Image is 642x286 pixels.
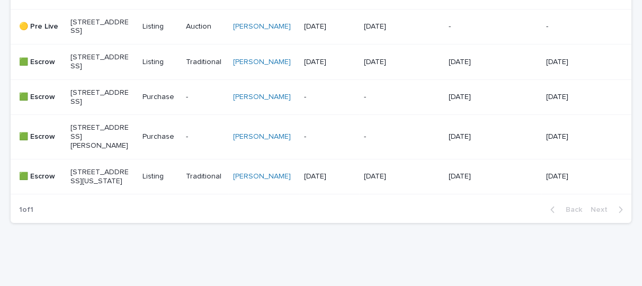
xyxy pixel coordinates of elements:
[233,172,291,181] a: [PERSON_NAME]
[11,9,631,44] tr: 🟡 Pre Live[STREET_ADDRESS]ListingAuction[PERSON_NAME] [DATE][DATE]--
[546,58,605,67] p: [DATE]
[19,22,62,31] p: 🟡 Pre Live
[233,22,291,31] a: [PERSON_NAME]
[449,132,507,141] p: [DATE]
[449,93,507,102] p: [DATE]
[304,132,355,141] p: -
[142,93,177,102] p: Purchase
[11,159,631,194] tr: 🟩 Escrow[STREET_ADDRESS][US_STATE]ListingTraditional[PERSON_NAME] [DATE][DATE][DATE][DATE]
[70,168,129,186] p: [STREET_ADDRESS][US_STATE]
[364,58,423,67] p: [DATE]
[142,172,177,181] p: Listing
[186,93,225,102] p: -
[304,172,355,181] p: [DATE]
[559,206,582,213] span: Back
[142,58,177,67] p: Listing
[19,58,62,67] p: 🟩 Escrow
[449,22,507,31] p: -
[591,206,614,213] span: Next
[364,22,423,31] p: [DATE]
[586,205,631,215] button: Next
[364,172,423,181] p: [DATE]
[364,93,423,102] p: -
[233,93,291,102] a: [PERSON_NAME]
[70,53,129,71] p: [STREET_ADDRESS]
[233,132,291,141] a: [PERSON_NAME]
[304,22,355,31] p: [DATE]
[304,93,355,102] p: -
[142,132,177,141] p: Purchase
[546,172,605,181] p: [DATE]
[19,93,62,102] p: 🟩 Escrow
[19,132,62,141] p: 🟩 Escrow
[546,132,605,141] p: [DATE]
[11,79,631,115] tr: 🟩 Escrow[STREET_ADDRESS]Purchase-[PERSON_NAME] --[DATE][DATE]
[546,22,605,31] p: -
[186,58,225,67] p: Traditional
[546,93,605,102] p: [DATE]
[449,58,507,67] p: [DATE]
[233,58,291,67] a: [PERSON_NAME]
[449,172,507,181] p: [DATE]
[364,132,423,141] p: -
[70,18,129,36] p: [STREET_ADDRESS]
[186,172,225,181] p: Traditional
[186,132,225,141] p: -
[11,197,42,223] p: 1 of 1
[11,44,631,80] tr: 🟩 Escrow[STREET_ADDRESS]ListingTraditional[PERSON_NAME] [DATE][DATE][DATE][DATE]
[142,22,177,31] p: Listing
[542,205,586,215] button: Back
[186,22,225,31] p: Auction
[19,172,62,181] p: 🟩 Escrow
[70,123,129,150] p: [STREET_ADDRESS][PERSON_NAME]
[11,115,631,159] tr: 🟩 Escrow[STREET_ADDRESS][PERSON_NAME]Purchase-[PERSON_NAME] --[DATE][DATE]
[304,58,355,67] p: [DATE]
[70,88,129,106] p: [STREET_ADDRESS]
